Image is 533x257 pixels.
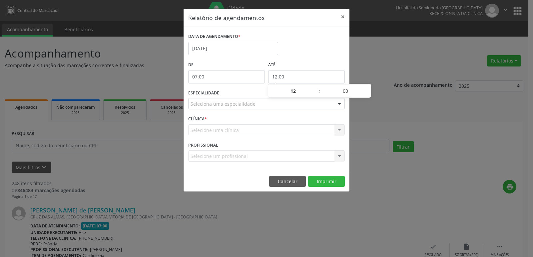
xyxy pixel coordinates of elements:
button: Cancelar [269,176,306,187]
label: PROFISSIONAL [188,140,218,150]
button: Close [336,9,349,25]
label: ATÉ [268,60,345,70]
label: DATA DE AGENDAMENTO [188,32,241,42]
label: De [188,60,265,70]
h5: Relatório de agendamentos [188,13,265,22]
button: Imprimir [308,176,345,187]
input: Hour [268,84,318,98]
input: Minute [320,84,371,98]
span: Seleciona uma especialidade [191,100,256,107]
label: ESPECIALIDADE [188,88,219,98]
input: Selecione uma data ou intervalo [188,42,278,55]
input: Selecione o horário final [268,70,345,83]
label: CLÍNICA [188,114,207,124]
span: : [318,84,320,97]
input: Selecione o horário inicial [188,70,265,83]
